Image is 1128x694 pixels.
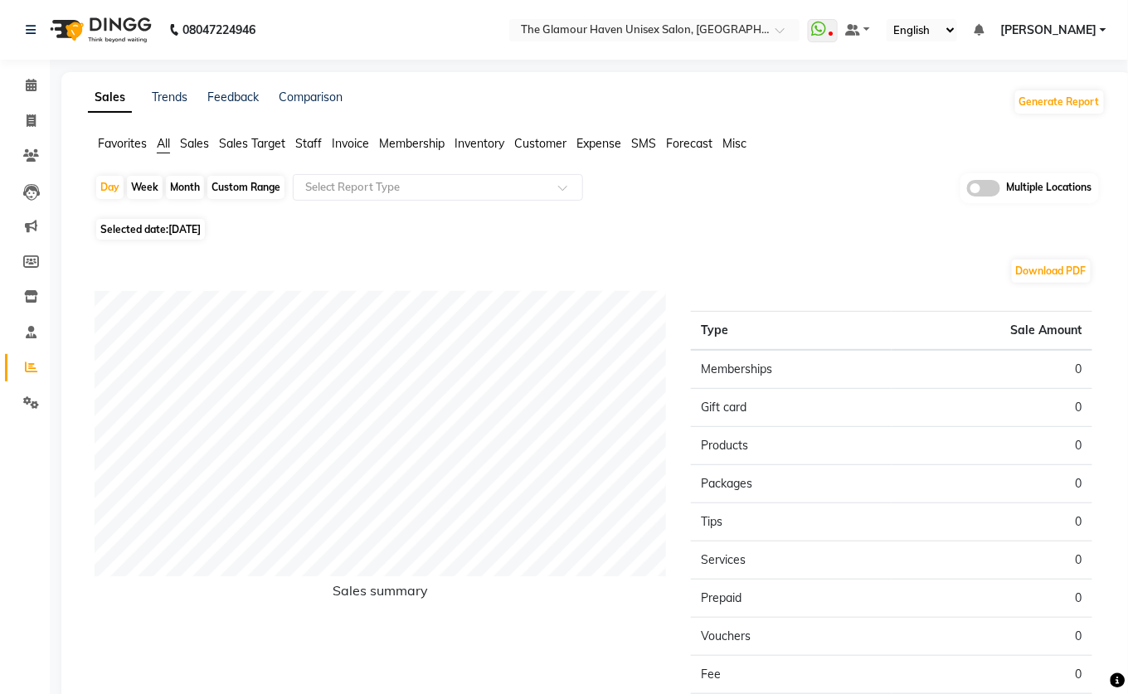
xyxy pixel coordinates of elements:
[691,311,892,350] th: Type
[691,655,892,693] td: Fee
[722,136,746,151] span: Misc
[691,464,892,502] td: Packages
[691,350,892,389] td: Memberships
[1007,180,1092,197] span: Multiple Locations
[691,426,892,464] td: Products
[279,90,343,104] a: Comparison
[691,502,892,541] td: Tips
[88,83,132,113] a: Sales
[576,136,621,151] span: Expense
[892,464,1092,502] td: 0
[455,136,504,151] span: Inventory
[892,617,1092,655] td: 0
[892,579,1092,617] td: 0
[1012,260,1091,283] button: Download PDF
[691,541,892,579] td: Services
[127,176,163,199] div: Week
[1000,22,1096,39] span: [PERSON_NAME]
[157,136,170,151] span: All
[691,388,892,426] td: Gift card
[152,90,187,104] a: Trends
[95,583,666,605] h6: Sales summary
[42,7,156,53] img: logo
[98,136,147,151] span: Favorites
[631,136,656,151] span: SMS
[892,502,1092,541] td: 0
[514,136,566,151] span: Customer
[96,219,205,240] span: Selected date:
[892,350,1092,389] td: 0
[207,90,259,104] a: Feedback
[180,136,209,151] span: Sales
[295,136,322,151] span: Staff
[219,136,285,151] span: Sales Target
[166,176,204,199] div: Month
[182,7,255,53] b: 08047224946
[892,388,1092,426] td: 0
[168,223,201,235] span: [DATE]
[892,426,1092,464] td: 0
[691,579,892,617] td: Prepaid
[892,541,1092,579] td: 0
[691,617,892,655] td: Vouchers
[666,136,712,151] span: Forecast
[207,176,284,199] div: Custom Range
[96,176,124,199] div: Day
[332,136,369,151] span: Invoice
[892,311,1092,350] th: Sale Amount
[379,136,445,151] span: Membership
[892,655,1092,693] td: 0
[1015,90,1104,114] button: Generate Report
